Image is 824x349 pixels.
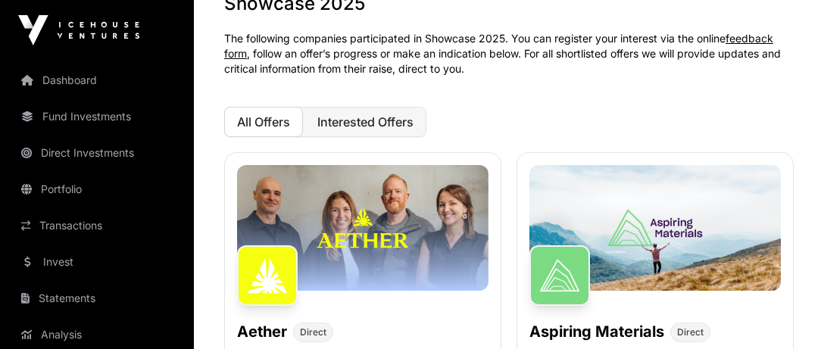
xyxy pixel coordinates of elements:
span: Interested Offers [317,114,414,129]
span: All Offers [237,114,290,129]
a: Transactions [12,209,182,242]
img: Aspiring Materials [529,245,590,306]
a: Dashboard [12,64,182,97]
iframe: Chat Widget [748,276,824,349]
a: Fund Investments [12,100,182,133]
span: Direct [300,326,326,338]
a: Direct Investments [12,136,182,170]
button: All Offers [224,107,303,137]
img: Aether [237,245,298,306]
span: Direct [677,326,704,338]
h1: Aspiring Materials [529,321,664,342]
img: Aspiring-Banner.jpg [529,165,781,291]
a: Statements [12,282,182,315]
a: Invest [12,245,182,279]
a: Portfolio [12,173,182,206]
img: Icehouse Ventures Logo [18,15,139,45]
button: Interested Offers [304,107,426,137]
p: The following companies participated in Showcase 2025. You can register your interest via the onl... [224,31,794,76]
img: Aether-Banner.jpg [237,165,488,291]
h1: Aether [237,321,287,342]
